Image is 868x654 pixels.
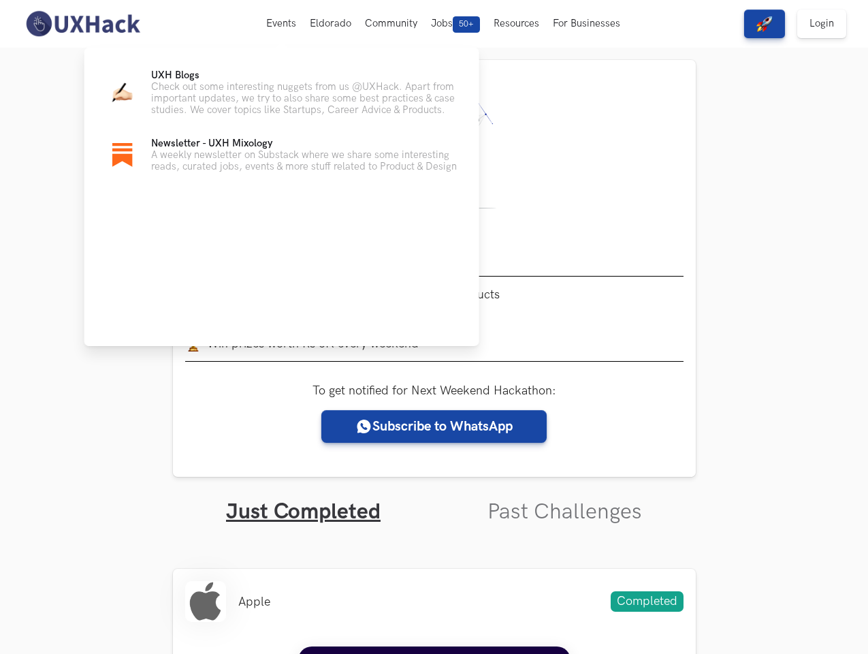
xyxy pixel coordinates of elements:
p: Check out some interesting nuggets from us @UXHack. Apart from important updates, we try to also ... [151,81,457,116]
a: Subscribe to WhatsApp [321,410,547,443]
ul: Tabs Interface [173,477,696,525]
a: Login [797,10,846,38]
a: Substack iconNewsletter - UXH MixologyA weekly newsletter on Substack where we share some interes... [106,138,457,172]
span: Newsletter - UXH Mixology [151,138,272,149]
img: Substack icon [112,143,133,166]
img: UXHack-logo.png [22,10,143,38]
span: UXH Blogs [151,69,199,81]
img: Bulb [112,82,133,103]
a: Just Completed [226,499,381,525]
span: Completed [611,591,684,612]
li: Apple [238,595,270,609]
label: To get notified for Next Weekend Hackathon: [312,384,556,398]
a: BulbUXH BlogsCheck out some interesting nuggets from us @UXHack. Apart from important updates, we... [106,69,457,116]
a: Past Challenges [487,499,642,525]
img: rocket [756,16,773,32]
span: 50+ [453,16,480,33]
p: A weekly newsletter on Substack where we share some interesting reads, curated jobs, events & mor... [151,149,457,172]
